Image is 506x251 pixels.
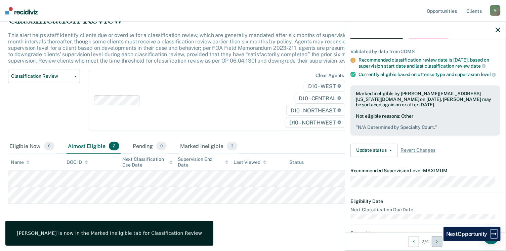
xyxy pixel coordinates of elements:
[345,232,506,250] div: 2 / 4
[122,156,173,168] div: Next Classification Due Date
[295,93,346,104] span: D10 - CENTRAL
[109,142,119,150] span: 2
[67,159,88,165] div: DOC ID
[350,230,500,236] dt: Supervision
[227,142,238,150] span: 3
[350,207,500,213] dt: Next Classification Due Date
[179,139,239,154] div: Marked Ineligible
[350,199,500,204] dt: Eligibility Date
[17,230,202,236] div: [PERSON_NAME] is now in the Marked Ineligible tab for Classification Review
[234,159,266,165] div: Last Viewed
[356,113,495,130] div: Not eligible reasons: Other
[356,124,495,130] pre: " N/A Determined by Specialty Court. "
[285,117,345,128] span: D10 - NORTHWEST
[408,236,419,247] button: Previous Opportunity
[131,139,168,154] div: Pending
[67,139,121,154] div: Almost Eligible
[432,236,442,247] button: Next Opportunity
[359,57,500,69] div: Recommended classification review date is [DATE], based on supervision start date and last classi...
[178,156,228,168] div: Supervision End Date
[5,7,38,14] img: Recidiviz
[350,168,500,174] dt: Recommended Supervision Level MAXIMUM
[400,147,435,153] span: Revert Changes
[8,139,56,154] div: Eligible Now
[286,105,345,116] span: D10 - NORTHEAST
[356,91,495,108] div: Marked ineligible by [PERSON_NAME][EMAIL_ADDRESS][US_STATE][DOMAIN_NAME] on [DATE]. [PERSON_NAME]...
[350,49,500,55] div: Validated by data from COMS
[350,144,398,157] button: Update status
[289,159,304,165] div: Status
[11,159,30,165] div: Name
[359,71,500,77] div: Currently eligible based on offense type and supervision
[11,73,72,79] span: Classification Review
[44,142,54,150] span: 0
[490,5,501,16] div: M
[483,228,499,244] div: Open Intercom Messenger
[350,32,403,39] span: Classification Review
[304,81,345,92] span: D10 - WEST
[8,13,388,32] div: Classification Review
[422,168,423,173] span: •
[315,73,344,78] div: Clear agents
[8,32,383,64] p: This alert helps staff identify clients due or overdue for a classification review, which are gen...
[156,142,167,150] span: 0
[481,72,496,77] span: level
